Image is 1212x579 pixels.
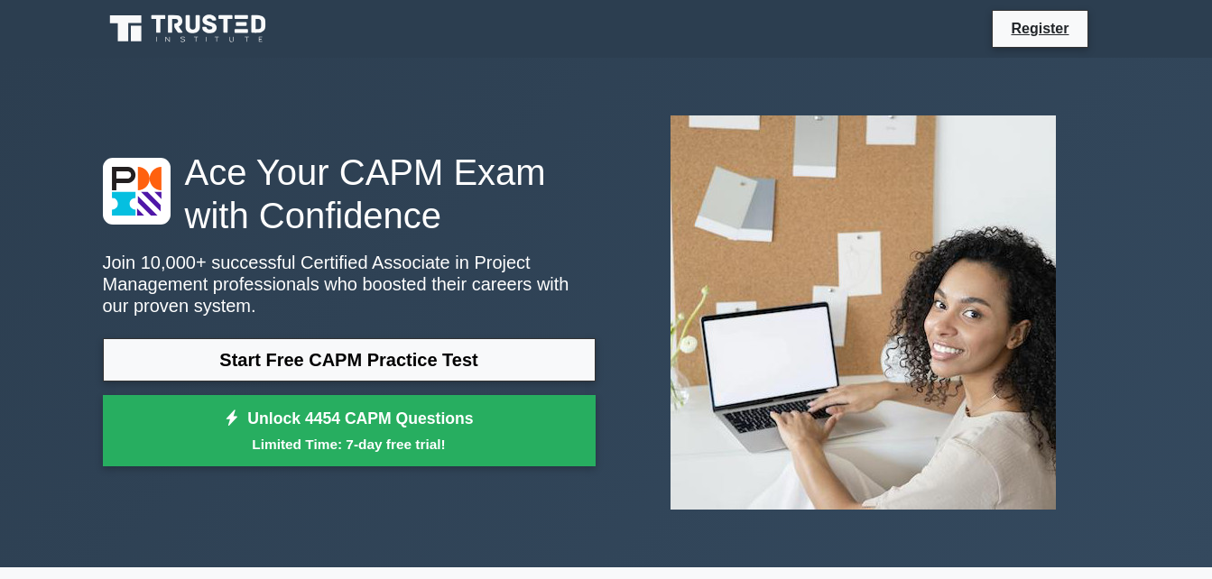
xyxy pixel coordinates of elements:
[103,395,596,467] a: Unlock 4454 CAPM QuestionsLimited Time: 7-day free trial!
[103,338,596,381] a: Start Free CAPM Practice Test
[103,252,596,317] p: Join 10,000+ successful Certified Associate in Project Management professionals who boosted their...
[103,151,596,237] h1: Ace Your CAPM Exam with Confidence
[125,434,573,455] small: Limited Time: 7-day free trial!
[1000,17,1079,40] a: Register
